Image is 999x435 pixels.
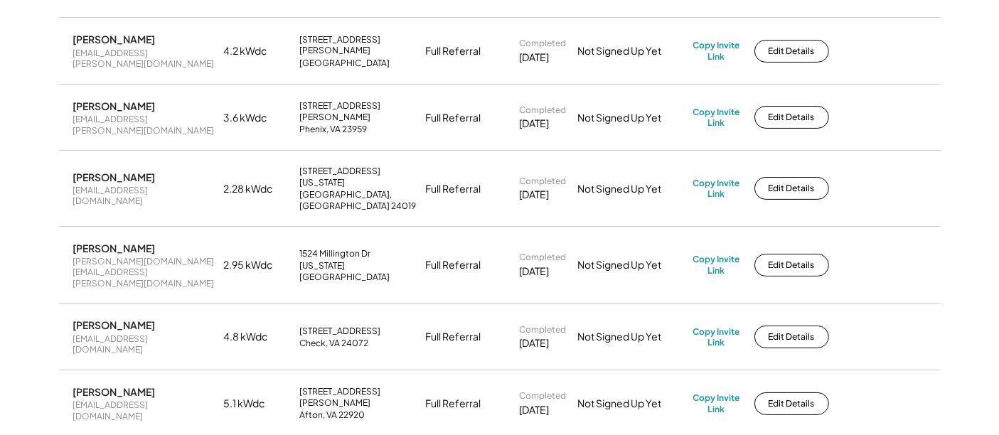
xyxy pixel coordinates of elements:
button: Edit Details [754,392,829,415]
div: Full Referral [426,258,481,272]
div: [STREET_ADDRESS][PERSON_NAME] [300,34,417,56]
div: [PERSON_NAME] [73,33,156,45]
div: Not Signed Up Yet [578,111,685,125]
button: Edit Details [754,40,829,63]
div: Full Referral [426,182,481,196]
div: [DATE] [520,264,550,279]
div: Not Signed Up Yet [578,330,685,344]
div: [PERSON_NAME] [73,242,156,254]
div: Not Signed Up Yet [578,44,685,58]
div: [DATE] [520,188,550,202]
div: [EMAIL_ADDRESS][PERSON_NAME][DOMAIN_NAME] [73,114,215,136]
button: Edit Details [754,177,829,200]
div: [EMAIL_ADDRESS][DOMAIN_NAME] [73,399,215,421]
div: 1524 Millington Dr [300,248,371,259]
button: Edit Details [754,106,829,129]
div: 3.6 kWdc [224,111,292,125]
div: 2.28 kWdc [224,182,292,196]
div: [DATE] [520,50,550,65]
div: [DATE] [520,336,550,350]
div: 4.8 kWdc [224,330,292,344]
div: [DATE] [520,117,550,131]
div: [GEOGRAPHIC_DATA] [300,58,390,69]
div: [STREET_ADDRESS][PERSON_NAME] [300,100,417,122]
div: [EMAIL_ADDRESS][DOMAIN_NAME] [73,333,215,355]
div: Not Signed Up Yet [578,397,685,411]
div: [STREET_ADDRESS] [300,326,381,337]
button: Edit Details [754,254,829,276]
div: Full Referral [426,397,481,411]
div: Not Signed Up Yet [578,258,685,272]
div: Copy Invite Link [693,392,740,414]
div: Completed [520,104,567,116]
div: [GEOGRAPHIC_DATA], [GEOGRAPHIC_DATA] 24019 [300,189,417,211]
div: Copy Invite Link [693,254,740,276]
div: Copy Invite Link [693,178,740,200]
div: Copy Invite Link [693,326,740,348]
div: Completed [520,390,567,402]
div: Completed [520,38,567,49]
div: Copy Invite Link [693,107,740,129]
div: [STREET_ADDRESS][US_STATE] [300,166,417,188]
div: [PERSON_NAME] [73,318,156,331]
div: [DATE] [520,403,550,417]
div: Completed [520,252,567,263]
div: 2.95 kWdc [224,258,292,272]
div: 4.2 kWdc [224,44,292,58]
div: 5.1 kWdc [224,397,292,411]
div: Afton, VA 22920 [300,409,365,421]
div: [US_STATE][GEOGRAPHIC_DATA] [300,260,417,282]
div: [PERSON_NAME] [73,171,156,183]
div: Full Referral [426,330,481,344]
div: Copy Invite Link [693,40,740,62]
button: Edit Details [754,326,829,348]
div: Not Signed Up Yet [578,182,685,196]
div: Phenix, VA 23959 [300,124,368,135]
div: [EMAIL_ADDRESS][DOMAIN_NAME] [73,185,215,207]
div: [PERSON_NAME][DOMAIN_NAME][EMAIL_ADDRESS][PERSON_NAME][DOMAIN_NAME] [73,256,215,289]
div: Full Referral [426,44,481,58]
div: [EMAIL_ADDRESS][PERSON_NAME][DOMAIN_NAME] [73,48,215,70]
div: Completed [520,176,567,187]
div: Full Referral [426,111,481,125]
div: Completed [520,324,567,335]
div: [PERSON_NAME] [73,100,156,112]
div: [PERSON_NAME] [73,385,156,398]
div: Check, VA 24072 [300,338,369,349]
div: [STREET_ADDRESS][PERSON_NAME] [300,386,417,408]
